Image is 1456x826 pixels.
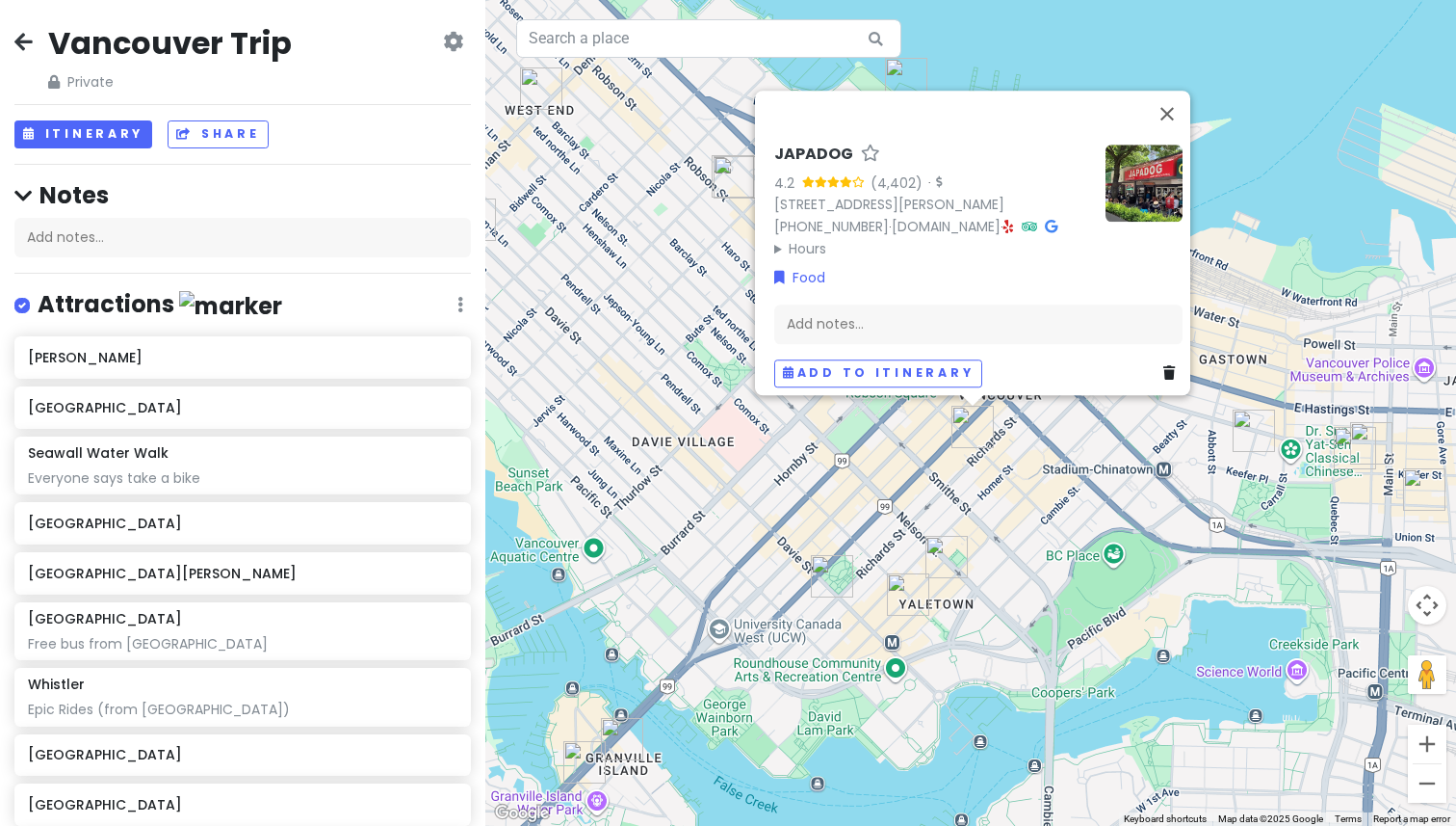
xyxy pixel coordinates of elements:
h6: [GEOGRAPHIC_DATA] [28,610,182,627]
button: Share [168,120,268,148]
h2: Vancouver Trip [48,23,292,64]
button: Drag Pegman onto the map to open Street View [1408,655,1446,694]
h6: [GEOGRAPHIC_DATA] [28,515,456,532]
h4: Attractions [38,289,282,321]
button: Keyboard shortcuts [1124,813,1207,826]
span: Map data ©2025 Google [1218,813,1323,824]
div: Granville Island [601,718,643,760]
h4: Notes [14,180,471,210]
a: [DOMAIN_NAME] [892,217,1001,236]
i: Google Maps [1045,220,1057,233]
div: Epic Rides (from [GEOGRAPHIC_DATA]) [28,701,456,718]
div: Bao Bei [1350,422,1392,465]
div: The Keefer Bar [1334,427,1376,469]
img: Google [490,801,554,826]
i: Tripadvisor [1022,220,1037,233]
div: Everyone says take a bike [28,469,456,487]
h6: Whistler [28,676,85,693]
a: [STREET_ADDRESS][PERSON_NAME] [774,195,1004,214]
button: Close [1144,91,1190,137]
div: Ramen Danbo Robson [714,156,756,199]
div: Nuba in Yaletown [811,555,853,598]
img: marker [179,291,282,321]
div: Miko Sushi Japanese Restaurant [712,155,754,198]
div: Sula Indian Restaurant, Davie Street [454,199,496,241]
div: Add notes... [14,218,471,258]
div: Granville Island Brewing [563,741,606,784]
div: Chinatown [1233,410,1275,452]
div: Tacofino Yaletown [925,536,968,578]
a: Open this area in Google Maps (opens a new window) [490,801,554,826]
h6: [PERSON_NAME] [28,349,456,366]
div: Phnom Penh Restaurant [1403,468,1445,511]
img: Picture of the place [1105,145,1183,222]
div: Seawall Water Walk [885,58,927,100]
div: · · [774,145,1090,259]
a: Report a map error [1373,813,1450,824]
button: Zoom out [1408,764,1446,803]
h6: [GEOGRAPHIC_DATA] [28,796,456,813]
div: 4.2 [774,173,802,194]
h6: [GEOGRAPHIC_DATA][PERSON_NAME] [28,565,456,582]
div: Free bus from [GEOGRAPHIC_DATA] [28,635,456,653]
div: West End [520,67,562,110]
h6: JAPADOG [774,145,853,165]
div: Robba da Matti (Yaletown) [887,573,929,616]
a: Star place [861,145,880,165]
h6: [GEOGRAPHIC_DATA] [28,746,456,763]
button: Itinerary [14,120,152,148]
a: Terms (opens in new tab) [1335,813,1362,824]
a: Food [774,267,825,288]
div: JAPADOG [951,406,994,448]
a: Delete place [1163,362,1183,384]
h6: [GEOGRAPHIC_DATA] [28,399,456,416]
span: Private [48,71,292,93]
div: · [923,174,942,194]
input: Search a place [516,19,901,58]
button: Map camera controls [1408,586,1446,625]
button: Zoom in [1408,725,1446,763]
summary: Hours [774,238,1090,259]
div: (4,402) [871,173,923,194]
h6: Seawall Water Walk [28,444,169,462]
div: Add notes... [774,304,1183,344]
button: Add to itinerary [774,360,982,387]
a: [PHONE_NUMBER] [774,217,889,236]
